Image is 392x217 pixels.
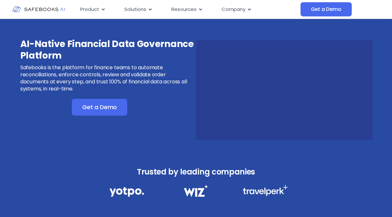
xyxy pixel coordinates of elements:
[20,64,195,92] p: Safebooks is the platform for finance teams to automate reconciliations, enforce controls, review...
[222,6,245,13] span: Company
[80,6,99,13] span: Product
[181,185,211,197] img: Financial Data Governance 2
[95,165,297,178] h3: Trusted by leading companies
[75,3,300,16] nav: Menu
[82,104,117,110] span: Get a Demo
[110,185,144,199] img: Financial Data Governance 1
[72,99,127,116] a: Get a Demo
[301,2,352,16] a: Get a Demo
[311,6,341,13] span: Get a Demo
[124,6,146,13] span: Solutions
[20,38,195,61] h3: AI-Native Financial Data Governance Platform
[75,3,300,16] div: Menu Toggle
[171,6,196,13] span: Resources
[243,185,288,196] img: Financial Data Governance 3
